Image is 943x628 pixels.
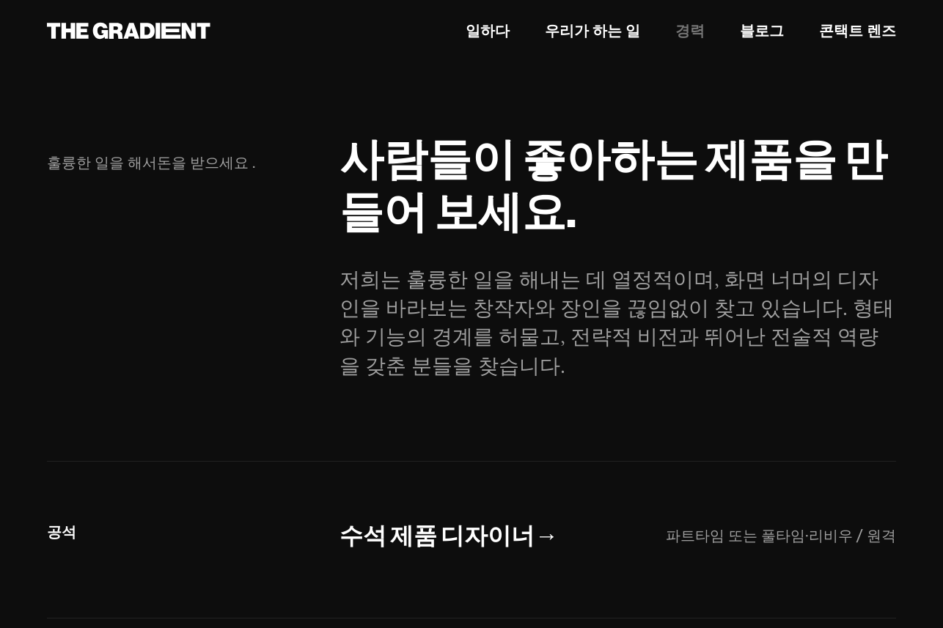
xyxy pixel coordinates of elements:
font: 리비우 / 원격 [809,526,896,544]
font: 훌륭한 일을 해서 [47,153,157,171]
a: 콘택트 렌즈 [819,20,896,42]
font: 수석 제품 디자이너 [340,520,535,550]
font: 돈을 받으세요 . [157,153,255,171]
a: 블로그 [740,20,784,42]
a: 수석 제품 디자이너→ [340,520,558,552]
font: 우리가 하는 일 [545,21,640,40]
font: · [805,526,809,544]
a: 경력 [675,20,705,42]
font: 경력 [675,21,705,40]
a: 우리가 하는 일 [545,20,640,42]
a: 일하다 [466,20,510,42]
font: 파트타임 또는 풀타임 [666,526,805,544]
font: 저희는 훌륭한 일을 해내는 데 열정적이며, 화면 너머의 디자인을 바라보는 창작자와 장인을 끊임없이 찾고 있습니다. 형태와 기능의 경계를 허물고, 전략적 비전과 뛰어난 전술적 ... [340,267,894,380]
font: 콘택트 렌즈 [819,21,896,40]
font: 공석 [47,522,76,541]
font: → [535,520,558,550]
font: 사람들이 좋아하는 제품을 만들어 보세요. [340,130,887,239]
font: 일하다 [466,21,510,40]
font: 블로그 [740,21,784,40]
